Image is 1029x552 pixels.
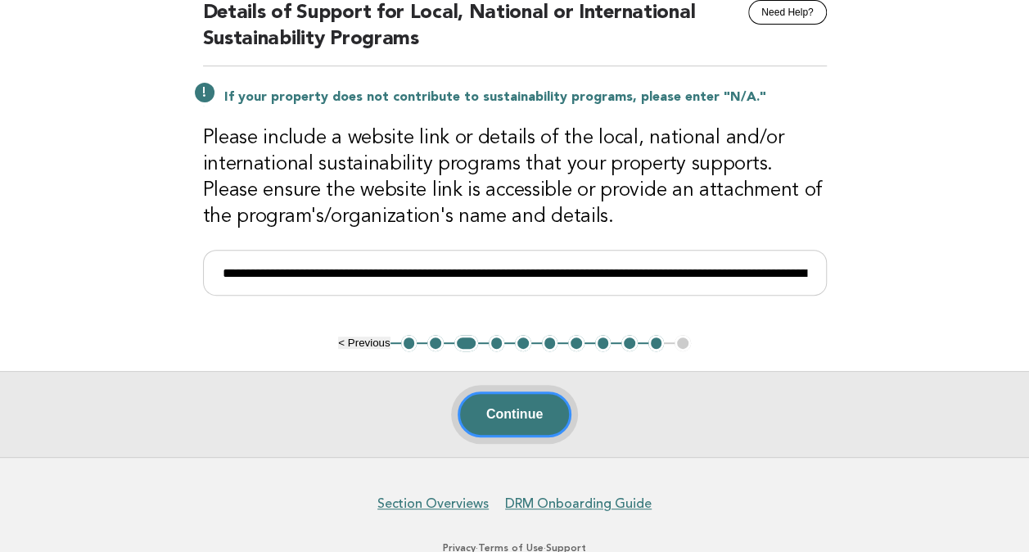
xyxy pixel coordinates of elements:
[454,335,478,351] button: 3
[401,335,417,351] button: 1
[458,391,571,437] button: Continue
[427,335,444,351] button: 2
[377,495,489,512] a: Section Overviews
[568,335,584,351] button: 7
[203,125,827,230] h3: Please include a website link or details of the local, national and/or international sustainabili...
[542,335,558,351] button: 6
[595,335,612,351] button: 8
[505,495,652,512] a: DRM Onboarding Guide
[489,335,505,351] button: 4
[621,335,638,351] button: 9
[648,335,665,351] button: 10
[338,337,390,349] button: < Previous
[515,335,531,351] button: 5
[224,89,827,106] p: If your property does not contribute to sustainability programs, please enter "N/A."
